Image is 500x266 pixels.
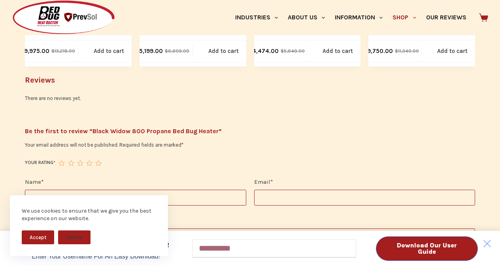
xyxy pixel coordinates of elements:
button: Accept [22,230,54,244]
span: Download Our User Guide [392,242,462,255]
div: We use cookies to ensure that we give you the best experience on our website. [22,207,156,223]
button: Download Our User Guide [376,236,478,261]
button: Decline [58,230,91,244]
button: Open LiveChat chat widget [6,3,30,27]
